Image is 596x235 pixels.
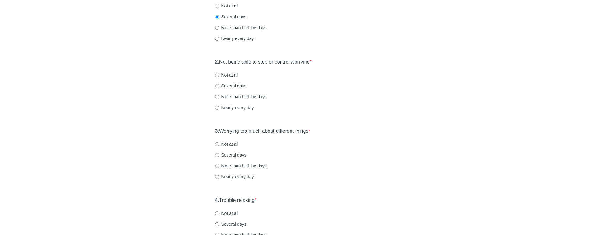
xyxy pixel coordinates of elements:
label: Not at all [215,3,238,9]
input: Not at all [215,142,219,146]
input: More than half the days [215,26,219,30]
input: Nearly every day [215,175,219,179]
label: Not at all [215,141,238,147]
input: Several days [215,222,219,226]
label: Not at all [215,210,238,216]
label: Nearly every day [215,35,254,42]
label: More than half the days [215,24,267,31]
input: Nearly every day [215,106,219,110]
input: Not at all [215,4,219,8]
strong: 3. [215,128,219,134]
input: Not at all [215,211,219,215]
label: Not being able to stop or control worrying [215,59,312,66]
input: More than half the days [215,164,219,168]
input: Several days [215,153,219,157]
strong: 2. [215,59,219,64]
label: Nearly every day [215,174,254,180]
input: Not at all [215,73,219,77]
input: More than half the days [215,95,219,99]
label: More than half the days [215,163,267,169]
label: Several days [215,152,246,158]
label: Several days [215,83,246,89]
input: Nearly every day [215,37,219,41]
label: More than half the days [215,94,267,100]
label: Trouble relaxing [215,197,257,204]
label: Worrying too much about different things [215,128,310,135]
input: Several days [215,84,219,88]
label: Nearly every day [215,104,254,111]
label: Not at all [215,72,238,78]
input: Several days [215,15,219,19]
label: Several days [215,14,246,20]
label: Several days [215,221,246,227]
strong: 4. [215,197,219,203]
